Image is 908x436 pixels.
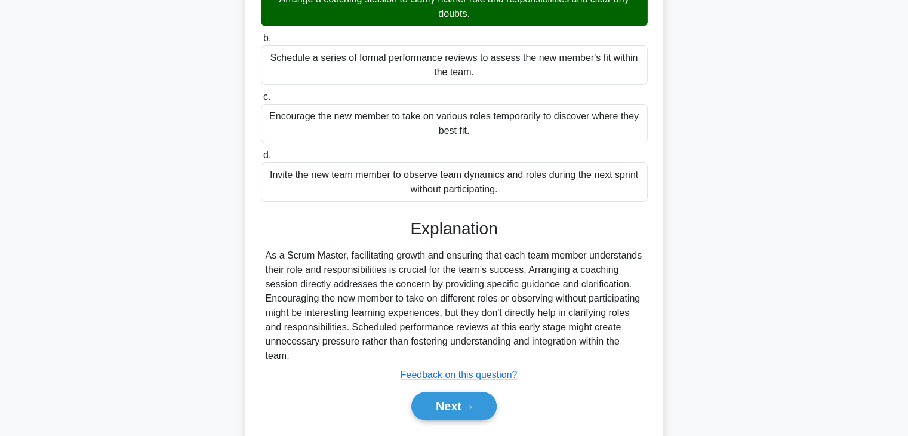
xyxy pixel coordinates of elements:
a: Feedback on this question? [401,370,518,380]
div: As a Scrum Master, facilitating growth and ensuring that each team member understands their role ... [266,248,643,363]
div: Schedule a series of formal performance reviews to assess the new member's fit within the team. [261,45,648,85]
span: b. [263,33,271,43]
span: c. [263,91,270,102]
button: Next [411,392,497,420]
span: d. [263,150,271,160]
div: Encourage the new member to take on various roles temporarily to discover where they best fit. [261,104,648,143]
div: Invite the new team member to observe team dynamics and roles during the next sprint without part... [261,162,648,202]
h3: Explanation [268,219,641,239]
